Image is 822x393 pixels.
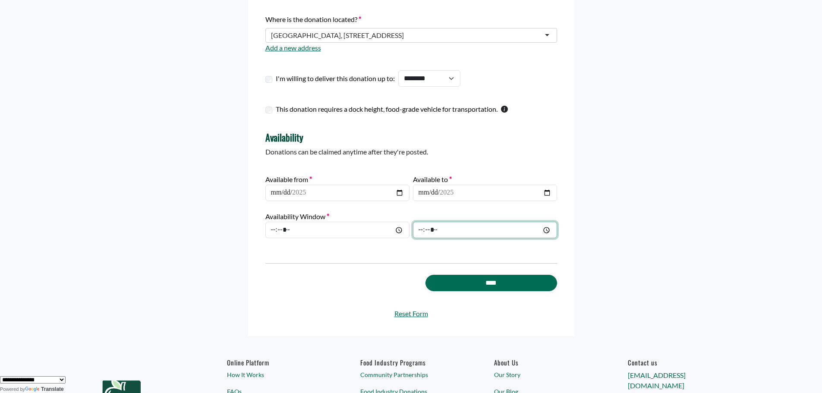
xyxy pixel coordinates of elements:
label: Availability Window [265,211,329,222]
h6: Contact us [628,358,729,366]
svg: This checkbox should only be used by warehouses donating more than one pallet of product. [501,106,508,113]
img: Google Translate [25,387,41,393]
a: [EMAIL_ADDRESS][DOMAIN_NAME] [628,371,686,390]
label: Available from [265,174,312,185]
a: Translate [25,386,64,392]
div: [GEOGRAPHIC_DATA], [STREET_ADDRESS] [271,31,404,40]
a: Our Story [494,370,595,379]
h4: Availability [265,132,557,143]
h6: Online Platform [227,358,328,366]
a: Add a new address [265,44,321,52]
p: Donations can be claimed anytime after they're posted. [265,147,557,157]
a: Community Partnerships [360,370,461,379]
a: About Us [494,358,595,366]
label: This donation requires a dock height, food-grade vehicle for transportation. [276,104,498,114]
label: Where is the donation located? [265,14,361,25]
h6: Food Industry Programs [360,358,461,366]
label: I'm willing to deliver this donation up to: [276,73,395,84]
a: Reset Form [265,308,557,319]
a: How It Works [227,370,328,379]
label: Available to [413,174,452,185]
